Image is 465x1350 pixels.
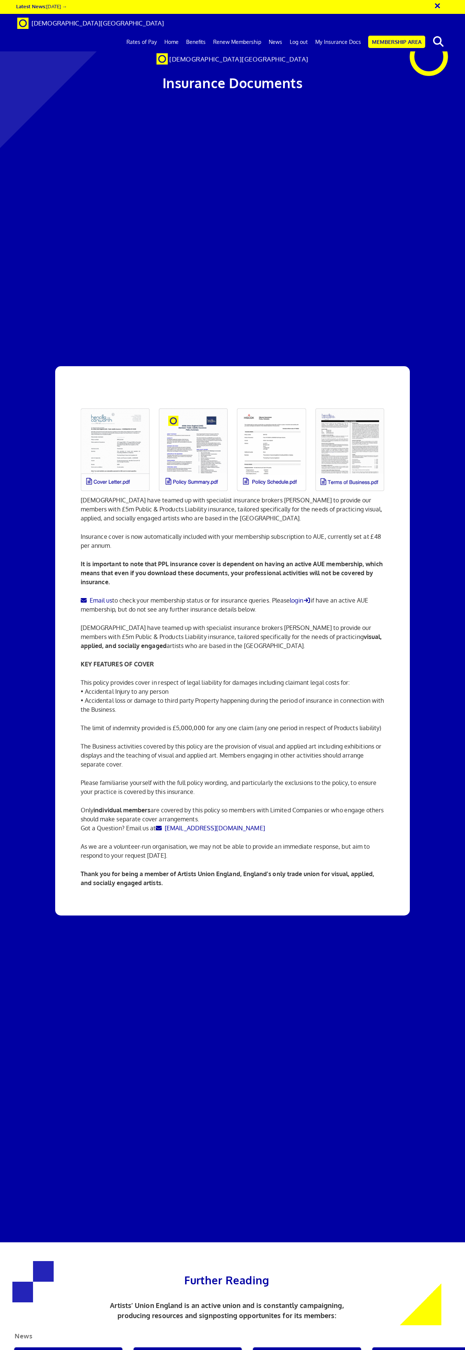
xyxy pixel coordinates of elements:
span: Further Reading [184,1273,269,1287]
a: Email us [81,597,112,604]
b: Thank you for being a member of Artists Union England, England’s only trade union for visual, app... [81,870,374,887]
p: Only are covered by this policy so members with Limited Companies or who engage others should mak... [81,806,385,833]
span: [DEMOGRAPHIC_DATA][GEOGRAPHIC_DATA] [169,55,308,63]
p: [DEMOGRAPHIC_DATA] have teamed up with specialist insurance brokers [PERSON_NAME] to provide our ... [81,623,385,650]
b: It is important to note that PPL insurance cover is dependent on having an active AUE membership,... [81,560,383,586]
p: [DEMOGRAPHIC_DATA] have teamed up with specialist insurance brokers [PERSON_NAME] to provide our ... [81,496,385,523]
strong: individual members [93,806,150,814]
p: The limit of indemnity provided is £5,000,000 for any one claim (any one period in respect of Pro... [81,723,385,732]
button: search [427,34,450,50]
p: Please familiarise yourself with the full policy wording, and particularly the exclusions to the ... [81,778,385,796]
a: Membership Area [368,36,425,48]
a: My Insurance Docs [312,33,365,51]
strong: Latest News: [16,3,46,9]
a: Home [161,33,182,51]
p: This policy provides cover in respect of legal liability for damages including claimant legal cos... [81,678,385,714]
a: Latest News:[DATE] → [16,3,67,9]
a: Benefits [182,33,209,51]
p: The Business activities covered by this policy are the provision of visual and applied art includ... [81,742,385,769]
span: Insurance Documents [163,74,303,91]
p: to check your membership status or for insurance queries. Please if have an active AUE membership... [81,596,385,614]
a: Renew Membership [209,33,265,51]
p: As we are a volunteer-run organisation, we may not be able to provide an immediate response, but ... [81,842,385,860]
a: Log out [286,33,312,51]
span: [DEMOGRAPHIC_DATA][GEOGRAPHIC_DATA] [32,19,164,27]
a: News [265,33,286,51]
a: Brand [DEMOGRAPHIC_DATA][GEOGRAPHIC_DATA] [12,14,170,33]
a: login [290,597,311,604]
a: [EMAIL_ADDRESS][DOMAIN_NAME] [156,824,265,832]
p: Insurance cover is now automatically included with your membership subscription to AUE, currently... [81,532,385,550]
a: Rates of Pay [123,33,161,51]
p: Artists’ Union England is an active union and is constantly campaigning, producing resources and ... [104,1300,349,1321]
strong: KEY FEATURES OF COVER [81,660,154,668]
